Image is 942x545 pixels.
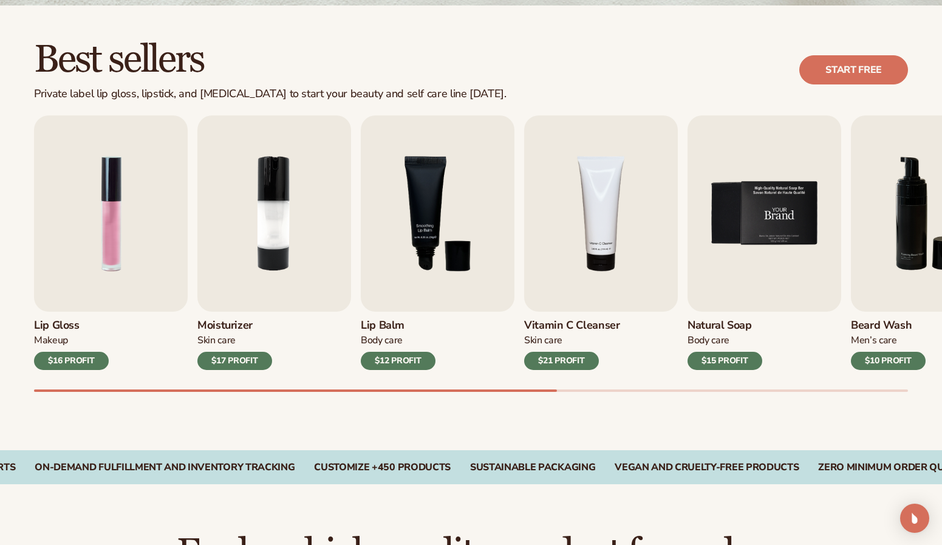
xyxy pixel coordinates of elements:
[361,352,435,370] div: $12 PROFIT
[470,462,595,473] div: SUSTAINABLE PACKAGING
[688,334,762,347] div: Body Care
[524,115,678,370] a: 4 / 9
[34,39,507,80] h2: Best sellers
[34,334,109,347] div: Makeup
[688,115,841,370] a: 5 / 9
[197,115,351,370] a: 2 / 9
[851,352,926,370] div: $10 PROFIT
[851,319,926,332] h3: Beard Wash
[361,334,435,347] div: Body Care
[615,462,799,473] div: VEGAN AND CRUELTY-FREE PRODUCTS
[34,352,109,370] div: $16 PROFIT
[361,319,435,332] h3: Lip Balm
[851,334,926,347] div: Men’s Care
[524,334,620,347] div: Skin Care
[524,352,599,370] div: $21 PROFIT
[688,115,841,312] img: Shopify Image 6
[197,319,272,332] h3: Moisturizer
[34,115,188,370] a: 1 / 9
[35,462,295,473] div: On-Demand Fulfillment and Inventory Tracking
[197,334,272,347] div: Skin Care
[900,504,929,533] div: Open Intercom Messenger
[34,87,507,101] div: Private label lip gloss, lipstick, and [MEDICAL_DATA] to start your beauty and self care line [DA...
[688,319,762,332] h3: Natural Soap
[524,319,620,332] h3: Vitamin C Cleanser
[197,352,272,370] div: $17 PROFIT
[799,55,908,84] a: Start free
[361,115,514,370] a: 3 / 9
[314,462,451,473] div: CUSTOMIZE +450 PRODUCTS
[34,319,109,332] h3: Lip Gloss
[688,352,762,370] div: $15 PROFIT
